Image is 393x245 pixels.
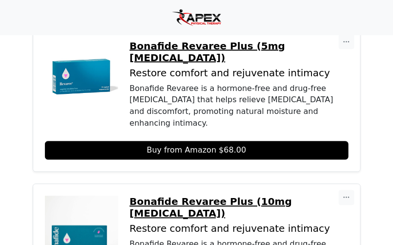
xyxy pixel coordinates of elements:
[45,141,349,160] a: Buy from Amazon $68.00
[130,67,349,79] p: Restore comfort and rejuvenate intimacy
[45,40,118,113] img: Bonafide Revaree Plus (5mg Hyaluronic Acid)
[130,40,349,64] a: Bonafide Revaree Plus (5mg [MEDICAL_DATA])
[130,223,349,235] p: Restore comfort and rejuvenate intimacy
[172,9,222,26] img: Apex Physical Therapy
[130,196,349,220] a: Bonafide Revaree Plus (10mg [MEDICAL_DATA])
[130,83,349,130] div: Bonafide Revaree is a hormone-free and drug-free [MEDICAL_DATA] that helps relieve [MEDICAL_DATA]...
